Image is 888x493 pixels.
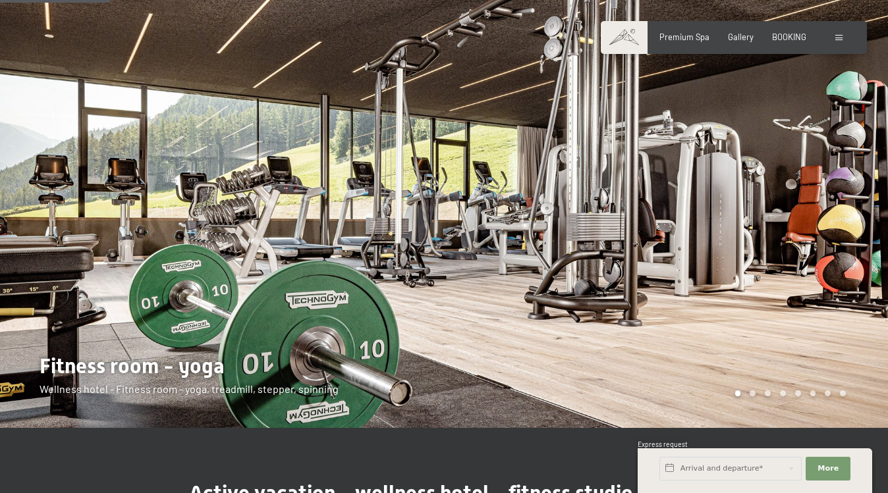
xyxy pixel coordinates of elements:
[750,390,756,396] div: Carousel Page 2
[765,390,771,396] div: Carousel Page 3
[780,390,786,396] div: Carousel Page 4
[810,390,816,396] div: Carousel Page 6
[638,440,688,448] span: Express request
[735,390,741,396] div: Carousel Page 1 (Current Slide)
[825,390,831,396] div: Carousel Page 7
[728,32,754,42] a: Gallery
[659,32,709,42] a: Premium Spa
[731,390,846,396] div: Carousel Pagination
[840,390,846,396] div: Carousel Page 8
[795,390,801,396] div: Carousel Page 5
[806,457,850,480] button: More
[818,463,839,474] span: More
[772,32,806,42] a: BOOKING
